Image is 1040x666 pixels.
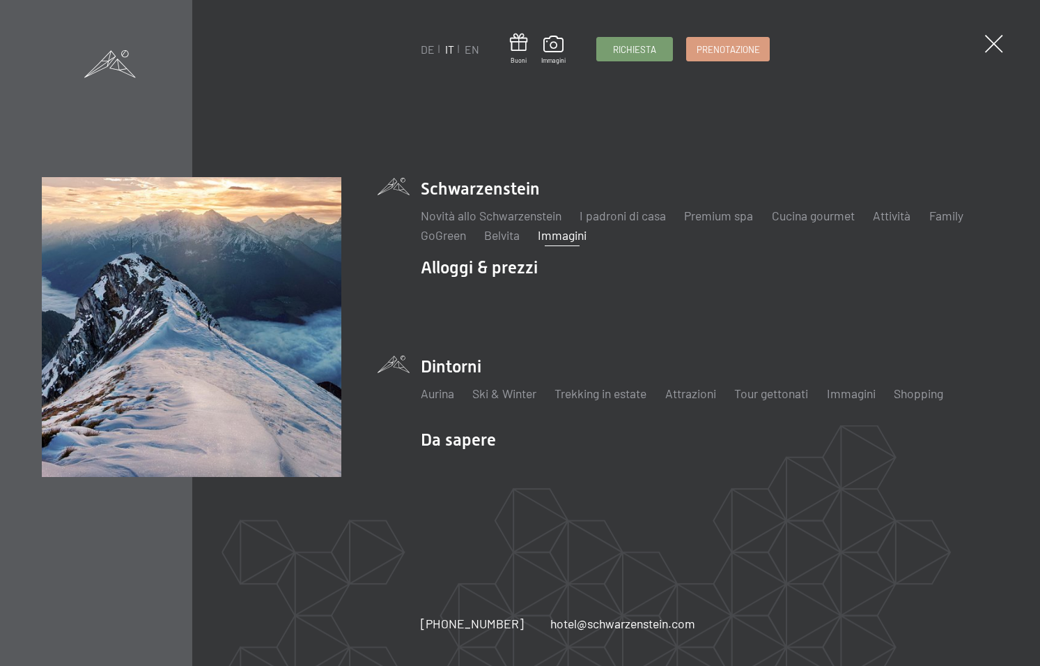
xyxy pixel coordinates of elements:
a: Immagini [538,227,587,243]
a: Buoni [510,33,528,65]
a: Prenotazione [687,38,768,61]
a: Immagini [827,386,876,401]
a: Cucina gourmet [772,208,855,223]
a: Belvita [484,227,520,243]
a: I padroni di casa [580,208,666,223]
a: [PHONE_NUMBER] [421,615,524,633]
a: Aurina [421,386,454,401]
a: Immagini [541,36,566,65]
a: Novità allo Schwarzenstein [421,208,561,223]
a: Premium spa [684,208,753,223]
span: Immagini [541,56,566,65]
span: [PHONE_NUMBER] [421,616,524,631]
a: Trekking in estate [554,386,646,401]
a: EN [465,43,479,56]
span: Prenotazione [697,43,760,56]
a: DE [421,43,435,56]
a: Ski & Winter [472,386,536,401]
a: IT [445,43,454,56]
span: Richiesta [613,43,656,56]
a: Family [929,208,963,223]
a: GoGreen [421,227,466,243]
a: Tour gettonati [734,386,808,401]
a: Richiesta [597,38,672,61]
a: Shopping [894,386,943,401]
a: Attività [873,208,910,223]
span: Buoni [510,56,528,65]
a: Attrazioni [665,386,716,401]
a: hotel@schwarzenstein.com [550,615,695,633]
